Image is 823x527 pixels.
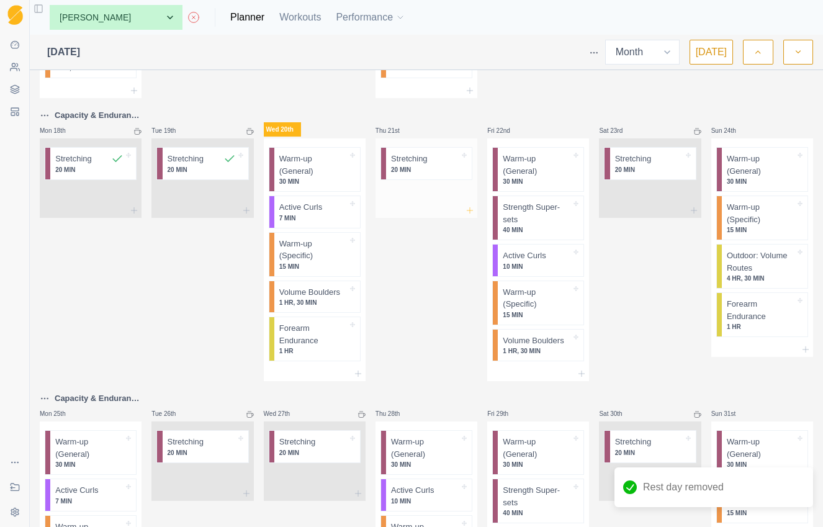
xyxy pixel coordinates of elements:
p: Thu 21st [376,126,413,135]
div: Stretching20 MIN [45,147,137,180]
p: Warm-up (General) [503,153,571,177]
p: 20 MIN [615,448,683,457]
p: 30 MIN [727,460,795,469]
p: Warm-up (General) [503,436,571,460]
div: Warm-up (General)30 MIN [716,147,808,192]
p: Warm-up (General) [727,436,795,460]
p: Volume Boulders [279,286,340,299]
div: Stretching20 MIN [604,430,696,463]
p: Fri 29th [487,409,524,418]
p: Wed 27th [264,409,301,418]
div: Active Curls7 MIN [45,479,137,511]
p: 4 HR, 30 MIN [727,274,795,283]
p: Warm-up (Specific) [503,286,571,310]
div: Active Curls10 MIN [492,244,584,277]
p: Sun 24th [711,126,749,135]
a: Workouts [279,10,321,25]
p: 40 MIN [503,225,571,235]
div: Forearm Endurance1 HR [716,292,808,337]
button: Settings [5,502,25,522]
div: Warm-up (Specific)15 MIN [716,196,808,240]
p: 20 MIN [55,165,124,174]
p: 1 HR [727,322,795,331]
p: 15 MIN [503,310,571,320]
a: Logo [5,5,25,25]
div: Outdoor: Volume Routes4 HR, 30 MIN [716,244,808,289]
p: Forearm Endurance [727,298,795,322]
p: Stretching [55,153,92,165]
p: 20 MIN [391,165,459,174]
div: Active Curls7 MIN [269,196,361,228]
p: 30 MIN [279,177,348,186]
div: Warm-up (Specific)15 MIN [269,232,361,277]
div: Warm-up (General)30 MIN [716,430,808,475]
button: Performance [336,5,405,30]
p: Warm-up (Specific) [727,201,795,225]
p: Warm-up (General) [279,153,348,177]
div: Warm-up (General)30 MIN [45,430,137,475]
p: Stretching [391,153,428,165]
p: 40 MIN [503,508,571,518]
div: Stretching20 MIN [604,147,696,180]
p: 15 MIN [727,225,795,235]
p: Mon 25th [40,409,77,418]
p: 30 MIN [503,177,571,186]
p: Warm-up (General) [55,436,124,460]
p: Active Curls [279,201,322,214]
p: Warm-up (General) [391,436,459,460]
div: Strength Super-sets40 MIN [492,479,584,523]
p: 10 MIN [503,262,571,271]
div: Rest day removed [614,467,813,507]
div: Warm-up (General)30 MIN [492,430,584,475]
p: Outdoor: Volume Routes [727,250,795,274]
p: Warm-up (General) [727,153,795,177]
div: Warm-up (Specific)15 MIN [492,281,584,325]
span: [DATE] [47,45,80,60]
p: Tue 26th [151,409,189,418]
p: Sat 30th [599,409,636,418]
p: Volume Boulders [503,335,564,347]
p: 30 MIN [503,460,571,469]
p: 30 MIN [391,460,459,469]
p: 30 MIN [55,460,124,469]
p: 20 MIN [279,448,348,457]
div: Stretching20 MIN [269,430,361,463]
p: Thu 28th [376,409,413,418]
p: Strength Super-sets [503,201,571,225]
p: Active Curls [391,484,434,497]
p: 1 HR [279,346,348,356]
p: Strength Super-sets [503,484,571,508]
p: 1 HR, 30 MIN [279,298,348,307]
p: Stretching [615,153,652,165]
p: Warm-up (Specific) [279,238,348,262]
p: Sat 23rd [599,126,636,135]
p: Tue 19th [151,126,189,135]
p: Active Curls [55,484,98,497]
p: Capacity & Endurance W3 [55,392,142,405]
div: Forearm Endurance1 HR [269,317,361,361]
div: Volume Boulders1 HR, 30 MIN [492,329,584,362]
div: Warm-up (General)30 MIN [492,147,584,192]
p: 20 MIN [168,165,236,174]
p: Capacity & Endurance W2 [55,109,142,122]
p: 1 HR, 30 MIN [503,346,571,356]
div: Stretching20 MIN [156,430,248,463]
p: Sun 31st [711,409,749,418]
div: Volume Boulders1 HR, 30 MIN [269,281,361,313]
p: Stretching [279,436,316,448]
p: Wed 20th [264,122,301,137]
p: 7 MIN [279,214,348,223]
p: 20 MIN [168,448,236,457]
p: Stretching [615,436,652,448]
div: Stretching20 MIN [380,147,472,180]
button: [DATE] [690,40,733,65]
p: 7 MIN [55,497,124,506]
p: 10 MIN [391,497,459,506]
p: Fri 22nd [487,126,524,135]
div: Warm-up (General)30 MIN [269,147,361,192]
p: Stretching [168,436,204,448]
p: 20 MIN [615,165,683,174]
a: Planner [230,10,264,25]
div: Stretching20 MIN [156,147,248,180]
p: 15 MIN [279,262,348,271]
